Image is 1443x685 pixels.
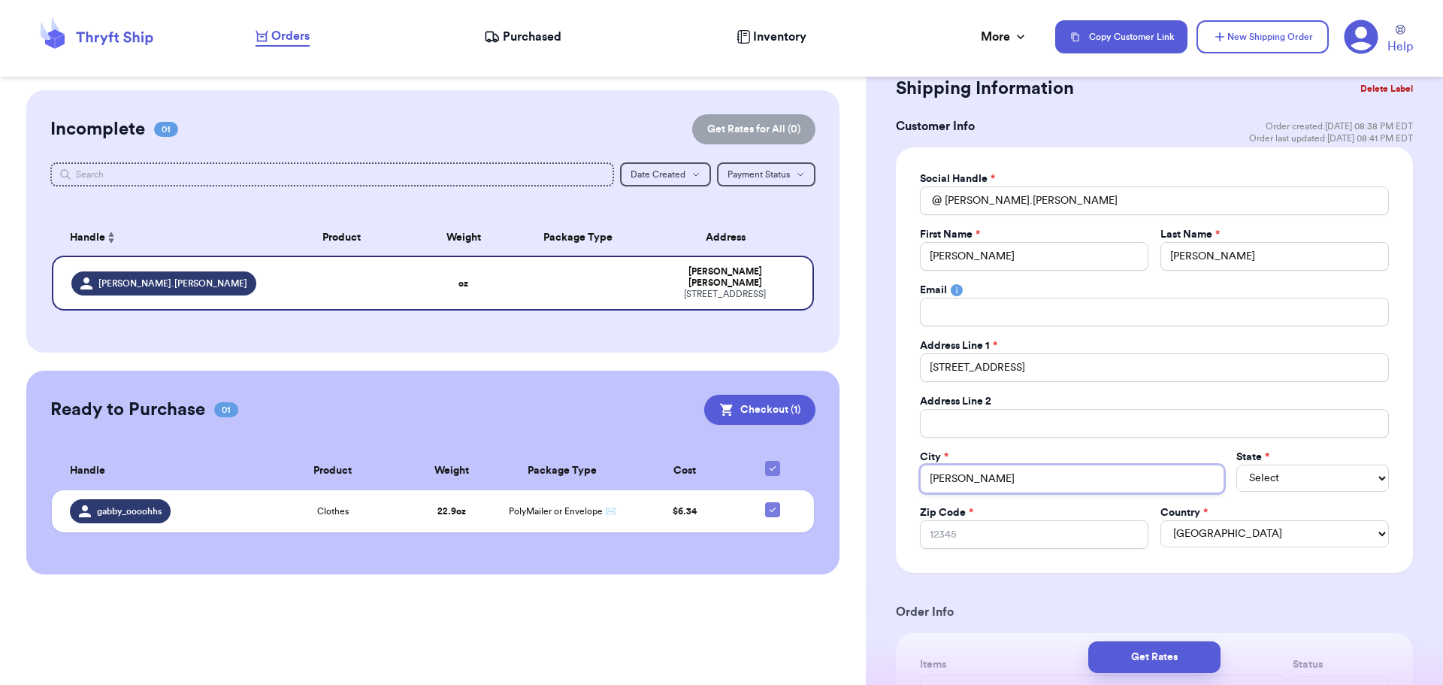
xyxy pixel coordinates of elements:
[317,505,349,517] span: Clothes
[920,338,997,353] label: Address Line 1
[105,229,117,247] button: Sort ascending
[418,220,510,256] th: Weight
[655,266,794,289] div: [PERSON_NAME] [PERSON_NAME]
[1236,450,1269,465] label: State
[70,230,105,246] span: Handle
[896,603,1413,621] h3: Order Info
[692,114,815,144] button: Get Rates for All (0)
[704,395,815,425] button: Checkout (1)
[920,283,947,298] label: Email
[1387,25,1413,56] a: Help
[265,220,418,256] th: Product
[154,122,178,137] span: 01
[717,162,815,186] button: Payment Status
[503,28,561,46] span: Purchased
[1266,120,1413,132] span: Order created: [DATE] 08:38 PM EDT
[458,279,468,288] strong: oz
[437,507,466,516] strong: 22.9 oz
[920,505,973,520] label: Zip Code
[920,227,980,242] label: First Name
[896,77,1074,101] h2: Shipping Information
[484,28,561,46] a: Purchased
[496,452,629,490] th: Package Type
[259,452,407,490] th: Product
[1055,20,1187,53] button: Copy Customer Link
[1249,132,1413,144] span: Order last updated: [DATE] 08:41 PM EDT
[1196,20,1329,53] button: New Shipping Order
[920,394,991,409] label: Address Line 2
[97,505,162,517] span: gabby_oooohhs
[920,186,942,215] div: @
[896,117,975,135] h3: Customer Info
[1354,72,1419,105] button: Delete Label
[407,452,495,490] th: Weight
[920,171,995,186] label: Social Handle
[509,220,646,256] th: Package Type
[629,452,740,490] th: Cost
[50,162,615,186] input: Search
[728,170,790,179] span: Payment Status
[981,28,1028,46] div: More
[509,507,616,516] span: PolyMailer or Envelope ✉️
[50,117,145,141] h2: Incomplete
[920,450,948,465] label: City
[256,27,310,47] a: Orders
[646,220,814,256] th: Address
[620,162,711,186] button: Date Created
[214,402,238,417] span: 01
[753,28,806,46] span: Inventory
[631,170,685,179] span: Date Created
[1160,505,1208,520] label: Country
[655,289,794,300] div: [STREET_ADDRESS]
[50,398,205,422] h2: Ready to Purchase
[920,520,1148,549] input: 12345
[1387,38,1413,56] span: Help
[673,507,697,516] span: $ 6.34
[1088,641,1221,673] button: Get Rates
[1160,227,1220,242] label: Last Name
[271,27,310,45] span: Orders
[70,463,105,479] span: Handle
[737,28,806,46] a: Inventory
[98,277,247,289] span: [PERSON_NAME].[PERSON_NAME]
